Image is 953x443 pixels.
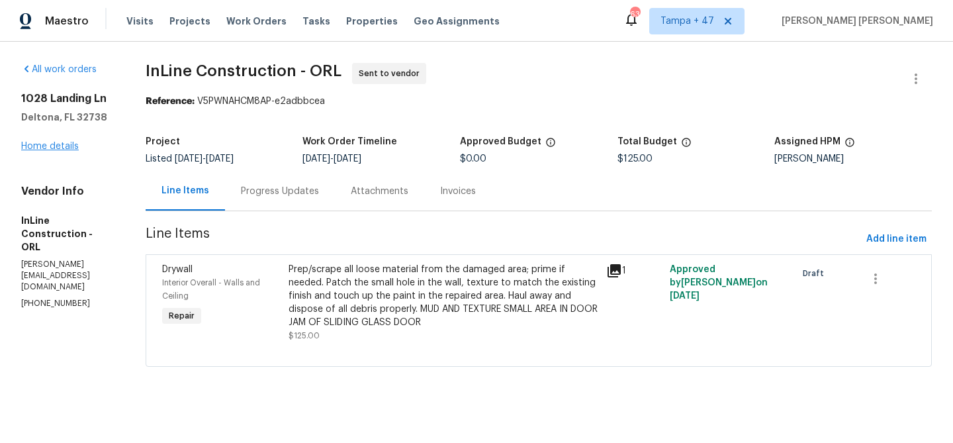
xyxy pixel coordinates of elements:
[146,137,180,146] h5: Project
[302,137,397,146] h5: Work Order Timeline
[617,137,677,146] h5: Total Budget
[346,15,398,28] span: Properties
[146,227,861,252] span: Line Items
[803,267,829,280] span: Draft
[776,15,933,28] span: [PERSON_NAME] [PERSON_NAME]
[146,154,234,164] span: Listed
[351,185,408,198] div: Attachments
[241,185,319,198] div: Progress Updates
[169,15,210,28] span: Projects
[460,154,486,164] span: $0.00
[146,63,341,79] span: InLine Construction - ORL
[302,154,361,164] span: -
[146,95,932,108] div: V5PWNAHCM8AP-e2adbbcea
[681,137,692,154] span: The total cost of line items that have been proposed by Opendoor. This sum includes line items th...
[21,65,97,74] a: All work orders
[45,15,89,28] span: Maestro
[21,92,114,105] h2: 1028 Landing Ln
[126,15,154,28] span: Visits
[670,265,768,301] span: Approved by [PERSON_NAME] on
[21,214,114,254] h5: InLine Construction - ORL
[460,137,541,146] h5: Approved Budget
[163,309,200,322] span: Repair
[866,231,927,248] span: Add line item
[21,298,114,309] p: [PHONE_NUMBER]
[302,17,330,26] span: Tasks
[670,291,700,301] span: [DATE]
[440,185,476,198] div: Invoices
[162,265,193,274] span: Drywall
[175,154,203,164] span: [DATE]
[302,154,330,164] span: [DATE]
[226,15,287,28] span: Work Orders
[660,15,714,28] span: Tampa + 47
[844,137,855,154] span: The hpm assigned to this work order.
[774,154,932,164] div: [PERSON_NAME]
[175,154,234,164] span: -
[359,67,425,80] span: Sent to vendor
[146,97,195,106] b: Reference:
[21,185,114,198] h4: Vendor Info
[206,154,234,164] span: [DATE]
[161,184,209,197] div: Line Items
[630,8,639,21] div: 639
[21,111,114,124] h5: Deltona, FL 32738
[774,137,840,146] h5: Assigned HPM
[414,15,500,28] span: Geo Assignments
[289,332,320,340] span: $125.00
[21,259,114,293] p: [PERSON_NAME][EMAIL_ADDRESS][DOMAIN_NAME]
[289,263,598,329] div: Prep/scrape all loose material from the damaged area; prime if needed. Patch the small hole in th...
[861,227,932,252] button: Add line item
[545,137,556,154] span: The total cost of line items that have been approved by both Opendoor and the Trade Partner. This...
[162,279,260,300] span: Interior Overall - Walls and Ceiling
[617,154,653,164] span: $125.00
[606,263,662,279] div: 1
[334,154,361,164] span: [DATE]
[21,142,79,151] a: Home details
